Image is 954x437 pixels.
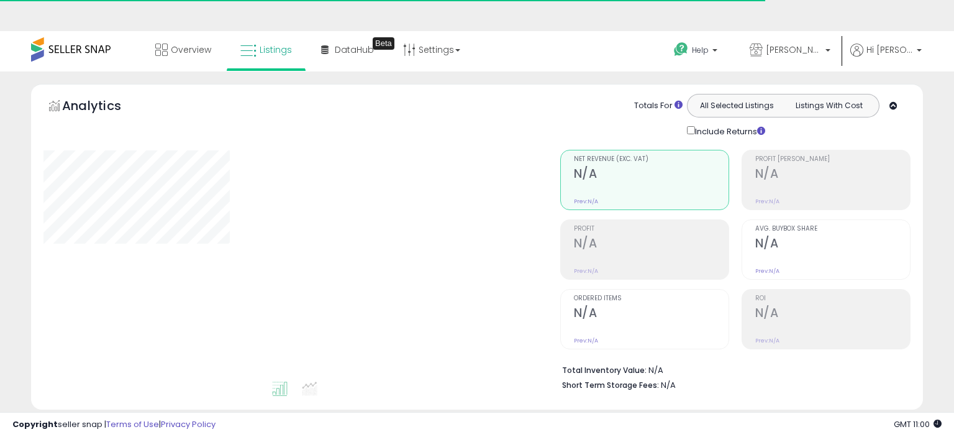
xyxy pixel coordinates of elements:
div: Tooltip anchor [373,37,394,50]
span: Profit [PERSON_NAME] [755,156,910,163]
small: Prev: N/A [574,198,598,205]
a: Overview [146,31,220,68]
a: Settings [394,31,470,68]
li: N/A [562,362,901,377]
a: Terms of Use [106,418,159,430]
span: Overview [171,44,211,56]
h2: N/A [755,167,910,183]
small: Prev: N/A [755,267,779,275]
h2: N/A [755,306,910,323]
div: Totals For [634,100,683,112]
div: seller snap | | [12,419,216,431]
b: Short Term Storage Fees: [562,380,659,390]
span: Help [692,45,709,55]
span: Profit [574,226,729,232]
a: Help [664,32,730,71]
a: [PERSON_NAME] [740,31,840,71]
span: Listings [260,44,292,56]
h2: N/A [574,306,729,323]
button: All Selected Listings [691,98,783,114]
small: Prev: N/A [574,267,598,275]
a: DataHub [312,31,383,68]
span: ROI [755,295,910,302]
span: Ordered Items [574,295,729,302]
h2: N/A [574,236,729,253]
a: Hi [PERSON_NAME] [850,44,922,71]
h2: N/A [574,167,729,183]
span: Hi [PERSON_NAME] [866,44,913,56]
span: 2025-08-18 11:00 GMT [894,418,942,430]
a: Listings [231,31,301,68]
span: N/A [661,379,676,391]
small: Prev: N/A [574,337,598,344]
span: [PERSON_NAME] [766,44,822,56]
span: DataHub [335,44,374,56]
h2: N/A [755,236,910,253]
b: Total Inventory Value: [562,365,647,375]
span: Avg. Buybox Share [755,226,910,232]
button: Listings With Cost [783,98,875,114]
small: Prev: N/A [755,337,779,344]
div: Include Returns [678,124,780,138]
a: Privacy Policy [161,418,216,430]
strong: Copyright [12,418,58,430]
h5: Analytics [62,97,145,117]
small: Prev: N/A [755,198,779,205]
i: Get Help [673,42,689,57]
span: Net Revenue (Exc. VAT) [574,156,729,163]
